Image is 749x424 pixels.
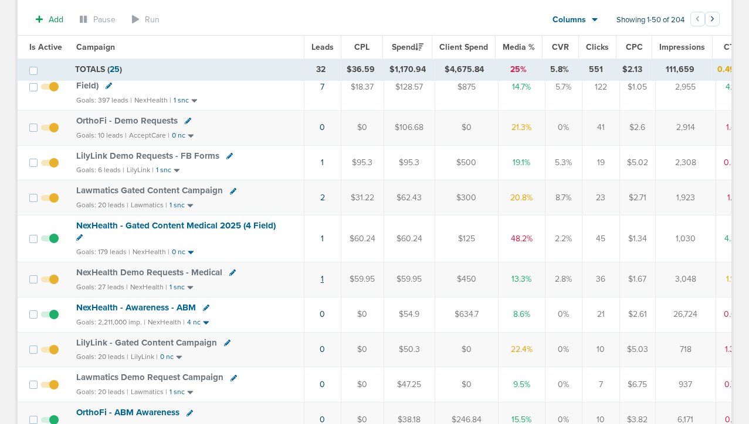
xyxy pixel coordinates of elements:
td: 2.8% [545,262,582,297]
a: 1 [321,158,324,167]
td: 2,955 [655,64,716,110]
small: Goals: 2,211,000 imp. | [76,318,145,327]
td: 9.5% [498,367,545,402]
td: $5.03 [619,332,655,367]
td: 0% [545,110,582,145]
small: Goals: 20 leads | [76,201,128,210]
span: Client Spend [439,42,488,52]
span: Clicks [586,42,609,52]
td: $31.22 [341,180,384,216]
td: 26,724 [655,297,716,332]
td: 0.49% [710,59,749,80]
a: 2 [320,193,325,203]
span: CTR [724,42,740,52]
td: 48.2% [498,216,545,262]
td: 2,914 [655,110,716,145]
td: 5.8% [541,59,578,80]
a: 0 [320,309,325,319]
td: 25% [496,59,541,80]
small: Goals: 10 leads | [76,131,127,140]
td: 21 [582,297,619,332]
a: 1 [321,234,324,244]
a: 0 [320,344,325,354]
span: Media % [503,42,535,52]
span: NexHealth - Gated Content Medical 2025 (4 Field) [76,220,276,231]
td: $1,170.94 [382,59,433,80]
td: $59.95 [384,262,435,297]
td: 718 [655,332,716,367]
span: CVR [552,42,569,52]
button: Add [29,11,70,28]
td: $0 [341,332,384,367]
td: 41 [582,110,619,145]
span: Showing 1-50 of 204 [616,15,684,25]
td: $450 [435,262,498,297]
small: LilyLink | [127,166,154,174]
td: 23 [582,180,619,216]
td: 14.7% [498,64,545,110]
td: $2.61 [619,297,655,332]
td: $0 [341,367,384,402]
td: $0 [435,110,498,145]
a: 0 [320,379,325,389]
small: 4 nc [187,318,201,327]
td: $300 [435,180,498,216]
a: 7 [320,82,324,92]
small: 1 snc [156,166,171,175]
span: OrthoFi - ABM Awareness [76,407,179,418]
td: 36 [582,262,619,297]
td: $95.3 [384,145,435,180]
td: 551 [578,59,615,80]
span: NexHealth Demo Requests - Medical [76,267,222,278]
small: Goals: 397 leads | [76,96,132,105]
button: Go to next page [705,12,720,26]
td: 5.7% [545,64,582,110]
small: Goals: 6 leads | [76,166,124,175]
small: LilyLink | [131,353,158,361]
td: $95.3 [341,145,384,180]
td: $1.34 [619,216,655,262]
td: 111,659 [650,59,710,80]
td: 32 [303,59,339,80]
td: $50.3 [384,332,435,367]
td: 10 [582,332,619,367]
td: $1.67 [619,262,655,297]
td: 19 [582,145,619,180]
td: 8.6% [498,297,545,332]
span: Leads [311,42,334,52]
td: $6.75 [619,367,655,402]
small: Goals: 27 leads | [76,283,128,292]
td: $634.7 [435,297,498,332]
td: 22.4% [498,332,545,367]
td: $18.37 [341,64,384,110]
td: 8.7% [545,180,582,216]
small: Goals: 20 leads | [76,353,128,361]
td: TOTALS ( ) [68,59,303,80]
td: 2.2% [545,216,582,262]
small: NexHealth | [148,318,185,326]
small: 0 nc [160,353,174,361]
small: Goals: 179 leads | [76,248,130,257]
span: 25 [110,64,120,74]
td: $60.24 [384,216,435,262]
small: AcceptCare | [129,131,170,139]
small: Lawmatics | [131,201,167,209]
td: $47.25 [384,367,435,402]
td: $4,675.84 [433,59,496,80]
td: $60.24 [341,216,384,262]
td: $125 [435,216,498,262]
td: $500 [435,145,498,180]
td: 122 [582,64,619,110]
small: 1 snc [170,388,185,396]
td: 3,048 [655,262,716,297]
td: 45 [582,216,619,262]
small: 1 snc [170,201,185,210]
td: 20.8% [498,180,545,216]
small: Lawmatics | [131,388,167,396]
small: 0 nc [172,131,185,140]
td: 0% [545,297,582,332]
ul: Pagination [690,13,720,28]
small: 1 snc [174,96,189,105]
a: 0 [320,122,325,132]
td: 7 [582,367,619,402]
